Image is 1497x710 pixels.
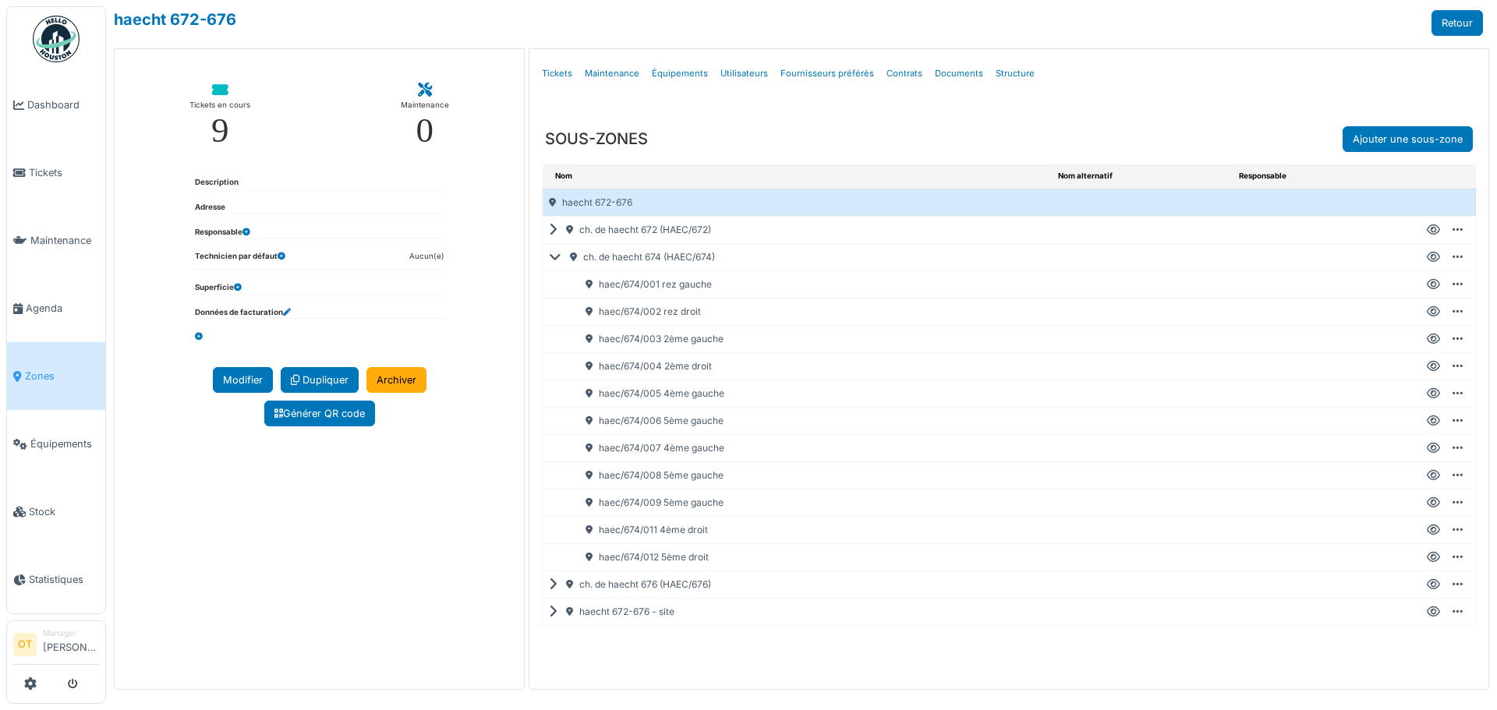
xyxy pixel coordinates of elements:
a: Maintenance [579,55,646,92]
span: Équipements [30,436,99,451]
a: OT Manager[PERSON_NAME] [13,627,99,665]
a: Ajouter une sous-zone [1343,126,1473,152]
dt: Adresse [195,202,225,214]
a: Structure [989,55,1041,92]
div: ch. de haecht 676 (HAEC/676) [543,571,1052,598]
a: Maintenance [7,207,105,274]
div: Voir [1427,605,1440,619]
div: Voir [1427,496,1440,510]
a: Stock [7,478,105,546]
a: Documents [929,55,989,92]
div: ch. de haecht 672 (HAEC/672) [543,217,1052,243]
th: Responsable [1233,164,1410,189]
a: Agenda [7,274,105,342]
div: haec/674/012 5ème droit [562,544,1052,570]
dt: Données de facturation [195,307,291,319]
span: Agenda [26,301,99,316]
span: Tickets [29,165,99,180]
a: Dashboard [7,71,105,139]
div: Voir [1427,578,1440,592]
a: Dupliquer [281,367,359,393]
div: haec/674/004 2ème droit [562,353,1052,380]
a: Archiver [366,367,426,393]
th: Nom alternatif [1052,164,1233,189]
div: haec/674/002 rez droit [562,298,1052,325]
li: [PERSON_NAME] [43,627,99,661]
a: Fournisseurs préférés [774,55,880,92]
th: Nom [543,164,1052,189]
div: haecht 672-676 [543,189,1052,216]
dt: Technicien par défaut [195,251,285,269]
div: haec/674/003 2ème gauche [562,326,1052,352]
div: Voir [1427,223,1440,237]
div: Voir [1427,250,1440,264]
a: Équipements [646,55,714,92]
a: Statistiques [7,546,105,613]
div: Voir [1427,414,1440,428]
a: Zones [7,342,105,410]
img: Badge_color-CXgf-gQk.svg [33,16,80,62]
a: Maintenance 0 [388,71,462,161]
dt: Description [195,177,239,189]
div: 0 [416,113,434,148]
div: haec/674/006 5ème gauche [562,408,1052,434]
div: haec/674/005 4ème gauche [562,380,1052,407]
a: Tickets [7,139,105,207]
div: Voir [1427,305,1440,319]
a: haecht 672-676 [114,10,236,29]
a: Retour [1432,10,1483,36]
span: Dashboard [27,97,99,112]
span: Statistiques [29,572,99,587]
a: Générer QR code [264,401,375,426]
a: Contrats [880,55,929,92]
div: haec/674/001 rez gauche [562,271,1052,298]
div: Voir [1427,468,1440,482]
dt: Responsable [195,227,250,238]
dt: Superficie [195,282,242,294]
span: Stock [29,504,99,519]
div: ch. de haecht 674 (HAEC/674) [543,244,1052,270]
div: haec/674/011 4ème droit [562,517,1052,543]
li: OT [13,633,37,656]
a: Tickets en cours 9 [177,71,263,161]
div: Voir [1427,523,1440,537]
h3: SOUS-ZONES [545,129,648,148]
div: Voir [1427,387,1440,401]
a: Utilisateurs [714,55,774,92]
dd: Aucun(e) [409,251,444,263]
div: Voir [1427,332,1440,346]
div: Manager [43,627,99,639]
div: Tickets en cours [189,97,250,113]
div: 9 [211,113,229,148]
a: Tickets [536,55,579,92]
div: Voir [1427,277,1440,291]
div: haec/674/008 5ème gauche [562,462,1052,489]
div: haec/674/009 5ème gauche [562,489,1052,516]
div: Voir [1427,359,1440,373]
div: Voir [1427,441,1440,455]
div: haec/674/007 4ème gauche [562,435,1052,461]
a: Modifier [213,367,273,393]
div: haecht 672-676 - site [543,599,1052,625]
div: Voir [1427,550,1440,564]
span: Maintenance [30,233,99,248]
a: Équipements [7,410,105,478]
span: Zones [25,369,99,383]
div: Maintenance [401,97,449,113]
